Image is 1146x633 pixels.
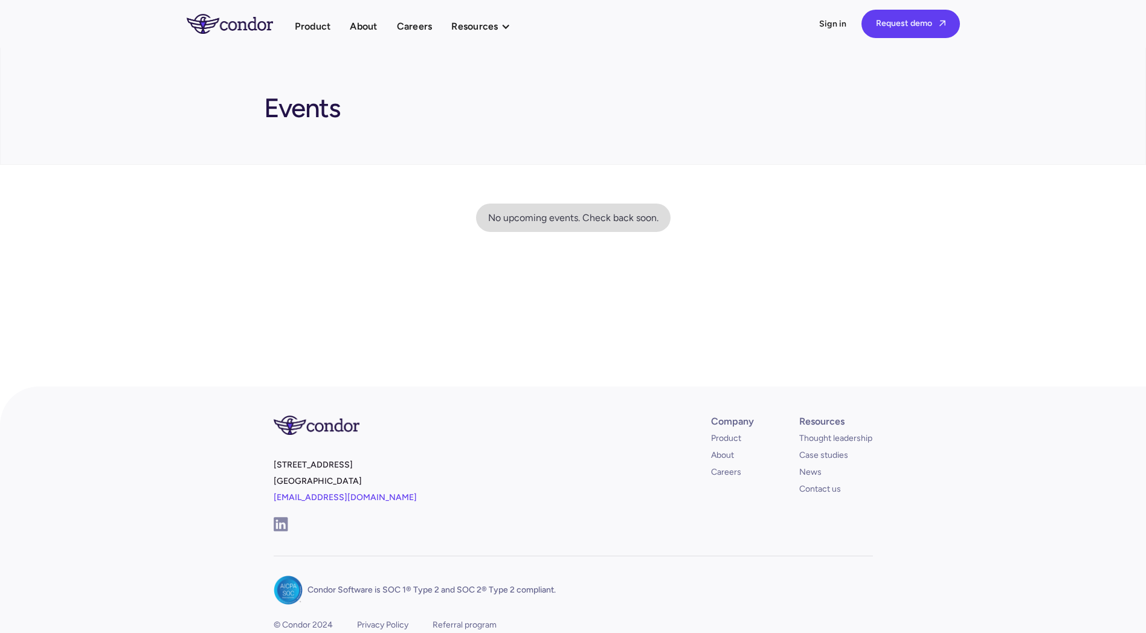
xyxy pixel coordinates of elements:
a: [EMAIL_ADDRESS][DOMAIN_NAME] [274,492,417,503]
div: Company [711,416,754,428]
div: © Condor 2024 [274,619,333,631]
a: home [187,14,295,33]
div: Resources [451,18,498,34]
p: Condor Software is SOC 1® Type 2 and SOC 2® Type 2 compliant. [307,584,556,596]
a: About [350,18,377,34]
p: [STREET_ADDRESS] [GEOGRAPHIC_DATA] [274,457,568,515]
span:  [939,19,945,27]
a: Referral program [433,619,497,631]
a: Product [711,432,741,445]
a: Product [295,18,331,34]
div: Resources [799,416,845,428]
a: Contact us [799,483,841,495]
a: Sign in [819,18,847,30]
div: No upcoming events. Check back soon. [488,210,658,226]
a: News [799,466,822,478]
div: Resources [451,18,522,34]
a: Careers [711,466,741,478]
a: About [711,449,734,461]
a: Case studies [799,449,848,461]
a: Request demo [861,10,960,38]
a: Careers [397,18,433,34]
a: Privacy Policy [357,619,408,631]
a: Thought leadership [799,432,872,445]
h1: Events [264,86,341,125]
